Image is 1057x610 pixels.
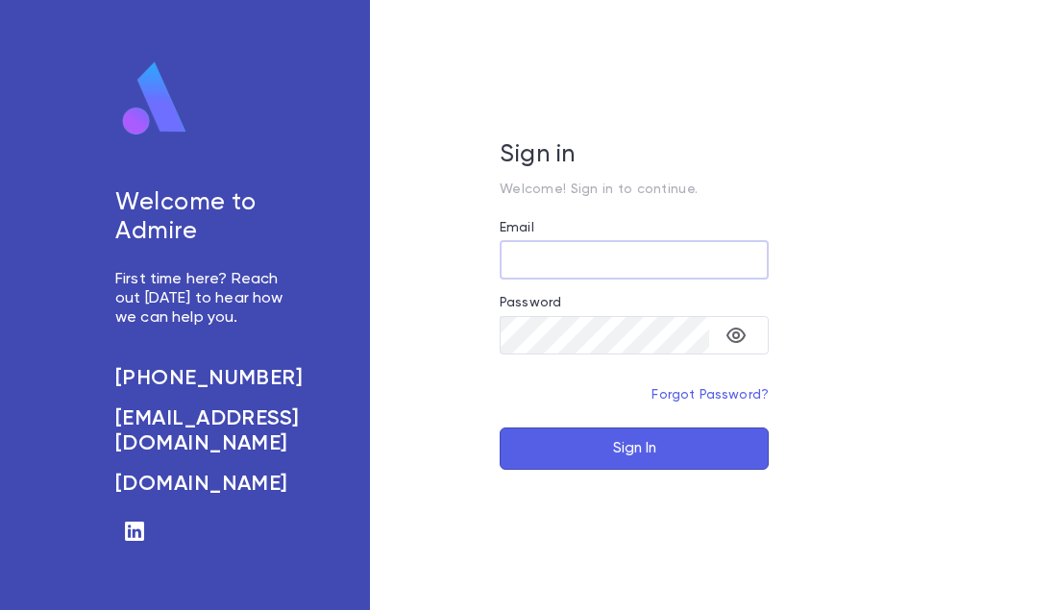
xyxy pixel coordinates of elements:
[717,316,755,354] button: toggle password visibility
[500,220,534,235] label: Email
[115,270,293,328] p: First time here? Reach out [DATE] to hear how we can help you.
[115,406,293,456] a: [EMAIL_ADDRESS][DOMAIN_NAME]
[115,472,293,497] a: [DOMAIN_NAME]
[651,388,769,402] a: Forgot Password?
[115,366,293,391] a: [PHONE_NUMBER]
[115,61,194,137] img: logo
[500,295,561,310] label: Password
[500,141,769,170] h5: Sign in
[115,189,293,247] h5: Welcome to Admire
[500,427,769,470] button: Sign In
[500,182,769,197] p: Welcome! Sign in to continue.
